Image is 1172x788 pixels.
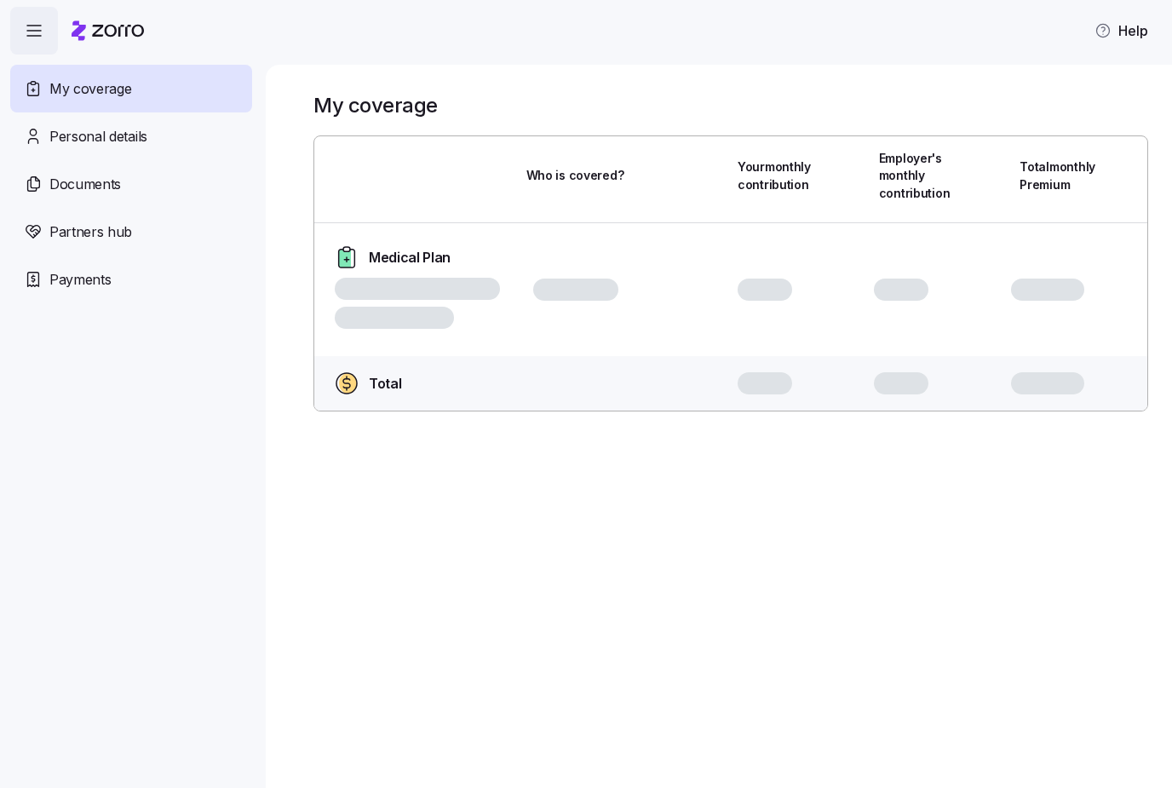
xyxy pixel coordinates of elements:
span: Documents [49,174,121,195]
span: My coverage [49,78,131,100]
span: Total [369,373,401,394]
a: Documents [10,160,252,208]
span: Personal details [49,126,147,147]
span: Help [1094,20,1148,41]
a: Partners hub [10,208,252,256]
span: Employer's monthly contribution [879,150,951,202]
span: Total monthly Premium [1020,158,1095,193]
span: Who is covered? [526,167,624,184]
span: Your monthly contribution [738,158,811,193]
a: My coverage [10,65,252,112]
a: Personal details [10,112,252,160]
span: Partners hub [49,221,132,243]
span: Medical Plan [369,247,451,268]
button: Help [1081,14,1162,48]
a: Payments [10,256,252,303]
h1: My coverage [313,92,438,118]
span: Payments [49,269,111,290]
